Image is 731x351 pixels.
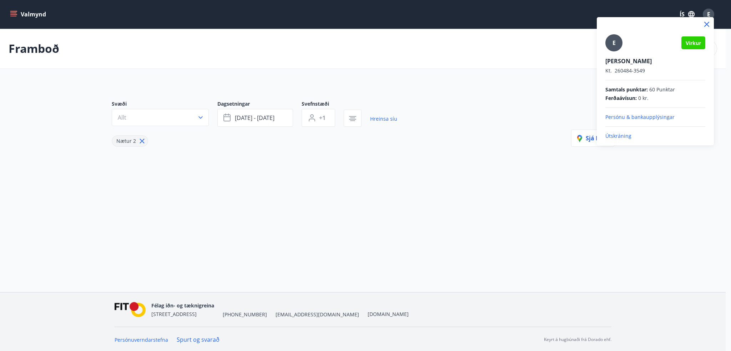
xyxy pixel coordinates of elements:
p: Persónu & bankaupplýsingar [605,114,705,121]
span: Virkur [686,40,701,46]
p: 260484-3549 [605,67,705,74]
span: 60 Punktar [649,86,675,93]
p: [PERSON_NAME] [605,57,705,65]
p: Útskráning [605,132,705,140]
span: Kt. [605,67,612,74]
span: Samtals punktar : [605,86,648,93]
span: 0 kr. [638,95,649,102]
span: E [612,39,616,47]
span: Ferðaávísun : [605,95,637,102]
